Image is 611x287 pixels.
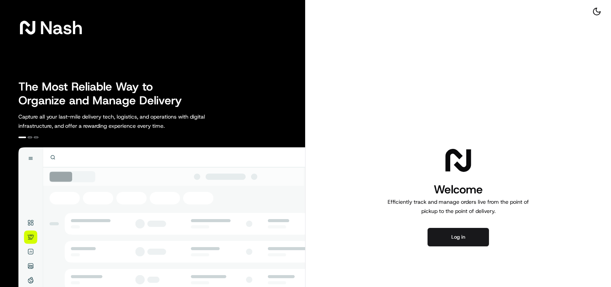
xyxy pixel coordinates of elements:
[385,197,532,216] p: Efficiently track and manage orders live from the point of pickup to the point of delivery.
[40,20,83,35] span: Nash
[18,112,239,130] p: Capture all your last-mile delivery tech, logistics, and operations with digital infrastructure, ...
[428,228,489,246] button: Log in
[18,80,190,107] h2: The Most Reliable Way to Organize and Manage Delivery
[385,182,532,197] h1: Welcome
